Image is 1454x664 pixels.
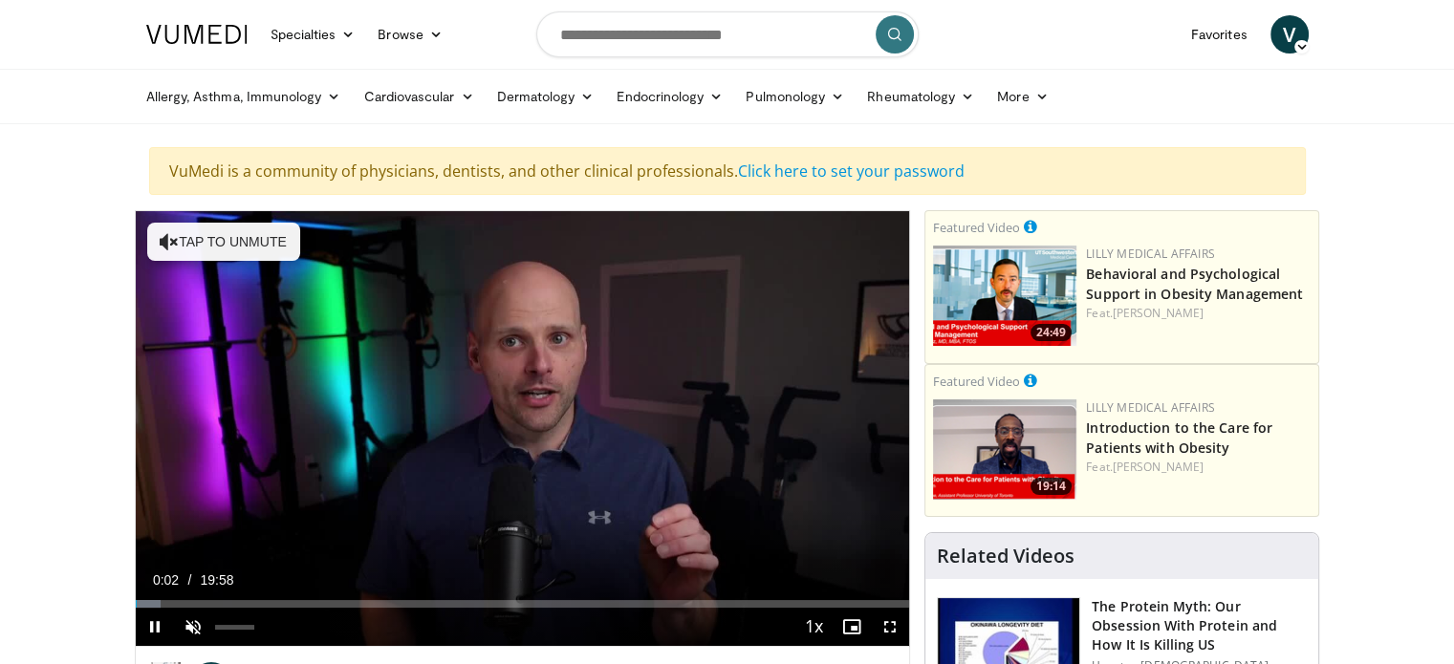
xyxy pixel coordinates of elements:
[215,625,254,630] div: Volume Level
[1086,399,1215,416] a: Lilly Medical Affairs
[536,11,919,57] input: Search topics, interventions
[1086,418,1272,457] a: Introduction to the Care for Patients with Obesity
[486,77,606,116] a: Dermatology
[794,608,833,646] button: Playback Rate
[135,77,353,116] a: Allergy, Asthma, Immunology
[153,572,179,588] span: 0:02
[366,15,454,54] a: Browse
[1270,15,1309,54] a: V
[933,246,1076,346] a: 24:49
[986,77,1059,116] a: More
[1113,459,1204,475] a: [PERSON_NAME]
[136,608,174,646] button: Pause
[1086,265,1303,303] a: Behavioral and Psychological Support in Obesity Management
[1031,478,1072,495] span: 19:14
[1086,246,1215,262] a: Lilly Medical Affairs
[147,223,300,261] button: Tap to unmute
[734,77,856,116] a: Pulmonology
[937,545,1074,568] h4: Related Videos
[833,608,871,646] button: Enable picture-in-picture mode
[149,147,1306,195] div: VuMedi is a community of physicians, dentists, and other clinical professionals.
[136,600,910,608] div: Progress Bar
[1086,305,1311,322] div: Feat.
[933,373,1020,390] small: Featured Video
[933,219,1020,236] small: Featured Video
[259,15,367,54] a: Specialties
[146,25,248,44] img: VuMedi Logo
[738,161,965,182] a: Click here to set your password
[201,572,234,588] span: 19:58
[174,608,212,646] button: Unmute
[1086,459,1311,476] div: Feat.
[933,246,1076,346] img: ba3304f6-7838-4e41-9c0f-2e31ebde6754.png.150x105_q85_crop-smart_upscale.png
[1113,305,1204,321] a: [PERSON_NAME]
[136,211,910,647] video-js: Video Player
[352,77,485,116] a: Cardiovascular
[1092,597,1307,654] h3: The Protein Myth: Our Obsession With Protein and How It Is Killing US
[188,572,192,588] span: /
[871,608,909,646] button: Fullscreen
[1031,324,1072,341] span: 24:49
[1180,15,1259,54] a: Favorites
[933,399,1076,500] img: acc2e291-ced4-4dd5-b17b-d06994da28f3.png.150x105_q85_crop-smart_upscale.png
[856,77,986,116] a: Rheumatology
[933,399,1076,500] a: 19:14
[605,77,734,116] a: Endocrinology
